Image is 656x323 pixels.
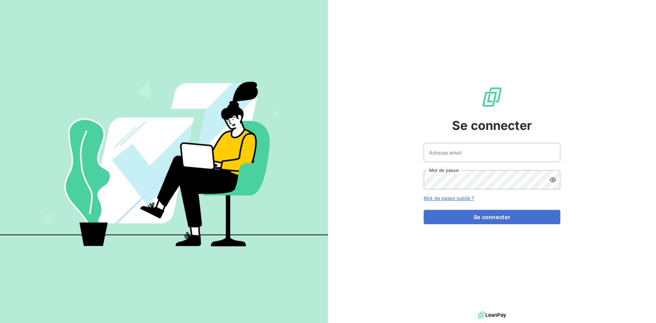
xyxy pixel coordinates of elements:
[452,116,532,135] span: Se connecter
[481,86,503,108] img: Logo LeanPay
[478,310,506,320] img: logo
[424,195,474,201] a: Mot de passe oublié ?
[424,143,560,162] input: placeholder
[424,210,560,224] button: Se connecter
